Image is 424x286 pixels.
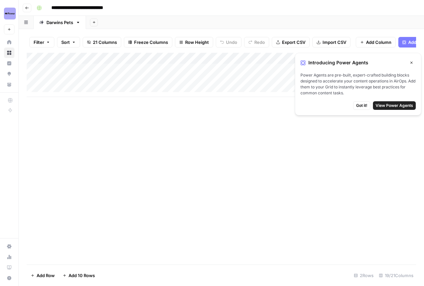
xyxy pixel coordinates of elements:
[356,103,367,109] span: Got it!
[34,39,44,46] span: Filter
[59,270,99,281] button: Add 10 Rows
[272,37,310,48] button: Export CSV
[27,270,59,281] button: Add Row
[61,39,70,46] span: Sort
[29,37,54,48] button: Filter
[353,101,370,110] button: Got it!
[185,39,209,46] span: Row Height
[312,37,351,48] button: Import CSV
[4,37,14,48] a: Home
[57,37,80,48] button: Sort
[254,39,265,46] span: Redo
[4,262,14,273] a: Learning Hub
[351,270,376,281] div: 2 Rows
[366,39,391,46] span: Add Column
[4,58,14,69] a: Insights
[4,241,14,252] a: Settings
[134,39,168,46] span: Freeze Columns
[216,37,241,48] button: Undo
[226,39,237,46] span: Undo
[4,5,14,22] button: Workspace: Power Digital
[373,101,416,110] button: View Power Agents
[4,48,14,58] a: Browse
[83,37,121,48] button: 21 Columns
[93,39,117,46] span: 21 Columns
[175,37,213,48] button: Row Height
[34,16,86,29] a: Darwins Pets
[124,37,172,48] button: Freeze Columns
[376,270,416,281] div: 19/21 Columns
[300,72,416,96] span: Power Agents are pre-built, expert-crafted building blocks designed to accelerate your content op...
[4,69,14,79] a: Opportunities
[282,39,305,46] span: Export CSV
[376,103,413,109] span: View Power Agents
[4,79,14,90] a: Your Data
[69,272,95,279] span: Add 10 Rows
[37,272,55,279] span: Add Row
[356,37,396,48] button: Add Column
[4,252,14,262] a: Usage
[4,8,16,19] img: Power Digital Logo
[300,58,416,67] div: Introducing Power Agents
[4,273,14,283] button: Help + Support
[323,39,346,46] span: Import CSV
[244,37,269,48] button: Redo
[46,19,73,26] div: Darwins Pets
